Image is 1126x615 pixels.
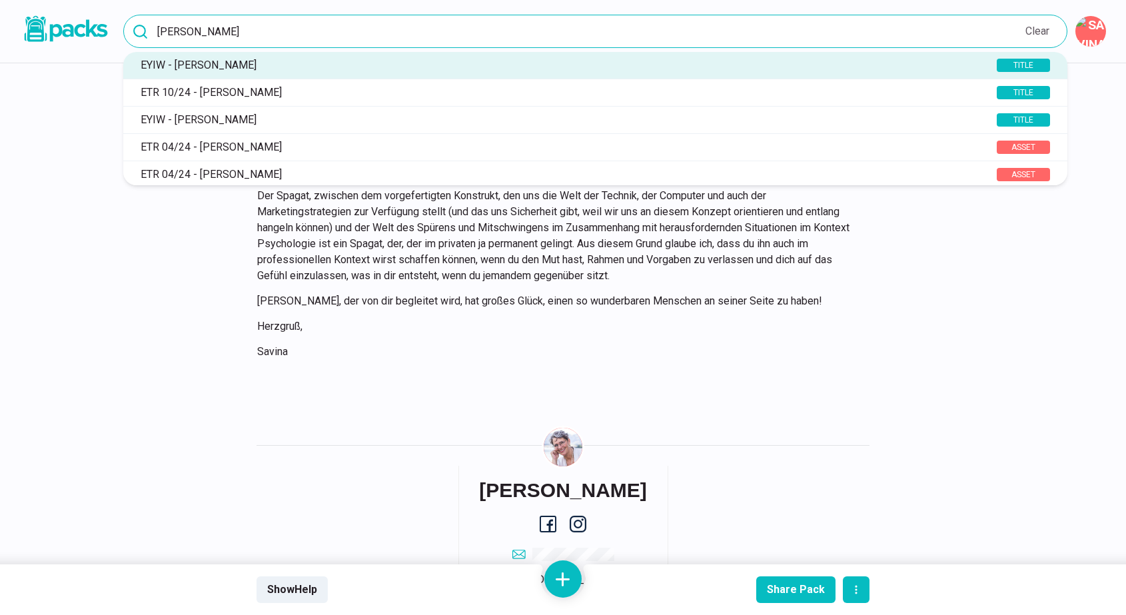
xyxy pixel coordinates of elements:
div: TITLE [997,113,1050,127]
button: Clear [1024,18,1051,45]
button: actions [843,576,869,603]
img: Packs logo [20,13,110,45]
a: email [512,546,614,562]
a: instagram [570,516,586,532]
p: [PERSON_NAME], der von dir begleitet wird, hat großes Glück, einen so wunderbaren Menschen an sei... [257,293,853,309]
div: TITLE [997,59,1050,72]
input: Search all packs [123,15,1067,48]
button: ETR 04/24 - [PERSON_NAME]ASSET [123,161,1067,188]
a: facebook [540,516,556,532]
button: EYIW - [PERSON_NAME]TITLE [123,52,1067,79]
button: ShowHelp [257,576,328,603]
button: ETR 10/24 - [PERSON_NAME]TITLE [123,79,1067,106]
h6: [PERSON_NAME] [479,478,647,502]
p: ETR 04/24 - [PERSON_NAME] [134,141,953,153]
button: Savina Tilmann [1075,16,1106,47]
p: ETR 04/24 - [PERSON_NAME] [134,168,953,181]
p: Savina [257,344,853,360]
p: ETR 10/24 - [PERSON_NAME] [134,86,953,99]
div: TITLE [997,86,1050,99]
img: Savina Tilmann [544,428,582,466]
button: ETR 04/24 - [PERSON_NAME]ASSET [123,134,1067,161]
p: EYIW - [PERSON_NAME] [134,59,953,71]
p: Der Spagat, zwischen dem vorgefertigten Konstrukt, den uns die Welt der Technik, der Computer und... [257,188,853,284]
div: ASSET [997,141,1050,154]
p: Herzgruß, [257,318,853,334]
p: EYIW - [PERSON_NAME] [134,113,953,126]
button: Share Pack [756,576,836,603]
div: ASSET [997,168,1050,181]
button: EYIW - [PERSON_NAME]TITLE [123,107,1067,133]
div: Share Pack [767,583,825,596]
a: Packs logo [20,13,110,49]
